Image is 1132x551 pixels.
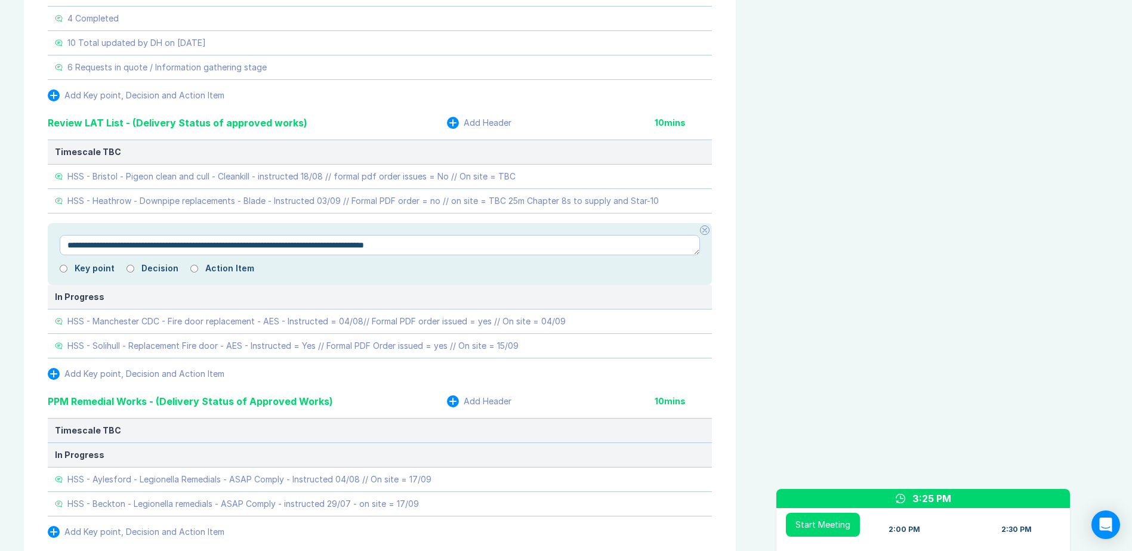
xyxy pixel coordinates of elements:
[912,491,951,506] div: 3:25 PM
[67,196,659,206] div: HSS - Heathrow - Downpipe replacements - Blade - Instructed 03/09 // Formal PDF order = no // on ...
[141,264,178,273] label: Decision
[48,89,224,101] button: Add Key point, Decision and Action Item
[55,426,705,435] div: Timescale TBC
[655,397,712,406] div: 10 mins
[1091,510,1120,539] div: Open Intercom Messenger
[205,264,254,273] label: Action Item
[64,527,224,537] div: Add Key point, Decision and Action Item
[67,317,566,326] div: HSS - Manchester CDC - Fire door replacement - AES - Instructed = 04/08// Formal PDF order issued...
[786,513,860,537] button: Start Meeting
[464,118,511,128] div: Add Header
[64,369,224,379] div: Add Key point, Decision and Action Item
[67,172,516,181] div: HSS - Bristol - Pigeon clean and cull - Cleankill - instructed 18/08 // formal pdf order issues =...
[447,117,511,129] button: Add Header
[447,395,511,407] button: Add Header
[1001,525,1032,534] div: 2:30 PM
[64,91,224,100] div: Add Key point, Decision and Action Item
[48,526,224,538] button: Add Key point, Decision and Action Item
[464,397,511,406] div: Add Header
[48,394,333,408] div: PPM Remedial Works - (Delivery Status of Approved Works)
[67,341,519,351] div: HSS - Solihull - Replacement Fire door - AES - Instructed = Yes // Formal PDF Order issued = yes ...
[67,38,206,48] div: 10 Total updated by DH on [DATE]
[75,264,115,273] label: Key point
[67,475,431,484] div: HSS - Aylesford - Legionella Remedials - ASAP Comply - Instructed 04/08 // On site = 17/09
[67,63,267,72] div: 6 Requests in quote / Information gathering stage
[48,116,307,130] div: Review LAT List - (Delivery Status of approved works)
[67,14,119,23] div: 4 Completed
[67,499,419,509] div: HSS - Beckton - Legionella remedials - ASAP Comply - instructed 29/07 - on site = 17/09
[889,525,920,534] div: 2:00 PM
[48,368,224,380] button: Add Key point, Decision and Action Item
[55,292,705,302] div: In Progress
[55,147,705,157] div: Timescale TBC
[55,450,705,460] div: In Progress
[655,118,712,128] div: 10 mins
